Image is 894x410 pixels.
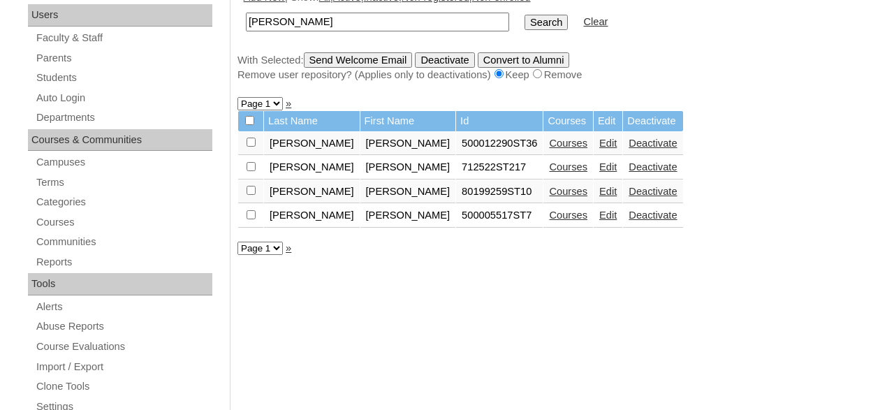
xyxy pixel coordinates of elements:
[599,161,617,173] a: Edit
[629,138,677,149] a: Deactivate
[35,318,212,335] a: Abuse Reports
[629,186,677,197] a: Deactivate
[623,111,682,131] td: Deactivate
[35,69,212,87] a: Students
[35,254,212,271] a: Reports
[360,204,456,228] td: [PERSON_NAME]
[35,378,212,395] a: Clone Tools
[264,132,360,156] td: [PERSON_NAME]
[415,52,474,68] input: Deactivate
[360,156,456,180] td: [PERSON_NAME]
[360,111,456,131] td: First Name
[525,15,568,30] input: Search
[264,180,360,204] td: [PERSON_NAME]
[549,161,587,173] a: Courses
[549,210,587,221] a: Courses
[304,52,413,68] input: Send Welcome Email
[35,358,212,376] a: Import / Export
[35,193,212,211] a: Categories
[360,132,456,156] td: [PERSON_NAME]
[629,161,677,173] a: Deactivate
[35,338,212,356] a: Course Evaluations
[35,214,212,231] a: Courses
[264,204,360,228] td: [PERSON_NAME]
[549,186,587,197] a: Courses
[599,186,617,197] a: Edit
[28,4,212,27] div: Users
[35,154,212,171] a: Campuses
[456,180,543,204] td: 80199259ST10
[594,111,622,131] td: Edit
[599,210,617,221] a: Edit
[35,233,212,251] a: Communities
[35,29,212,47] a: Faculty & Staff
[237,68,880,82] div: Remove user repository? (Applies only to deactivations) Keep Remove
[264,156,360,180] td: [PERSON_NAME]
[549,138,587,149] a: Courses
[456,204,543,228] td: 500005517ST7
[629,210,677,221] a: Deactivate
[35,109,212,126] a: Departments
[35,89,212,107] a: Auto Login
[35,298,212,316] a: Alerts
[28,273,212,295] div: Tools
[28,129,212,152] div: Courses & Communities
[286,98,291,109] a: »
[35,174,212,191] a: Terms
[456,156,543,180] td: 712522ST217
[246,13,509,31] input: Search
[456,132,543,156] td: 500012290ST36
[264,111,360,131] td: Last Name
[543,111,593,131] td: Courses
[456,111,543,131] td: Id
[599,138,617,149] a: Edit
[237,52,880,82] div: With Selected:
[478,52,570,68] input: Convert to Alumni
[360,180,456,204] td: [PERSON_NAME]
[35,50,212,67] a: Parents
[286,242,291,254] a: »
[583,16,608,27] a: Clear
